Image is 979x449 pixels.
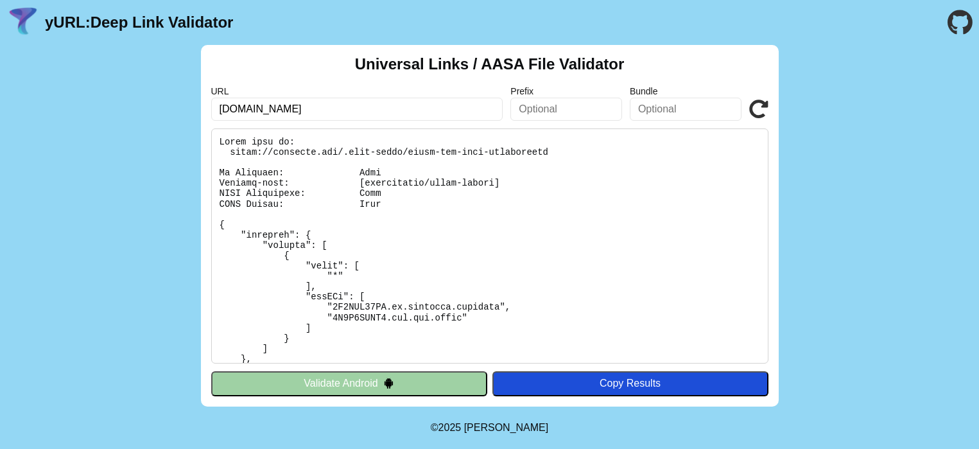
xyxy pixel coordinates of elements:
[211,371,487,396] button: Validate Android
[492,371,768,396] button: Copy Results
[355,55,625,73] h2: Universal Links / AASA File Validator
[510,98,622,121] input: Optional
[438,422,462,433] span: 2025
[630,86,741,96] label: Bundle
[464,422,549,433] a: Michael Ibragimchayev's Personal Site
[510,86,622,96] label: Prefix
[211,98,503,121] input: Required
[383,378,394,389] img: droidIcon.svg
[499,378,762,389] div: Copy Results
[6,6,40,39] img: yURL Logo
[630,98,741,121] input: Optional
[211,128,768,364] pre: Lorem ipsu do: sitam://consecte.adi/.elit-seddo/eiusm-tem-inci-utlaboreetd Ma Aliquaen: Admi Veni...
[431,407,548,449] footer: ©
[211,86,503,96] label: URL
[45,13,233,31] a: yURL:Deep Link Validator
